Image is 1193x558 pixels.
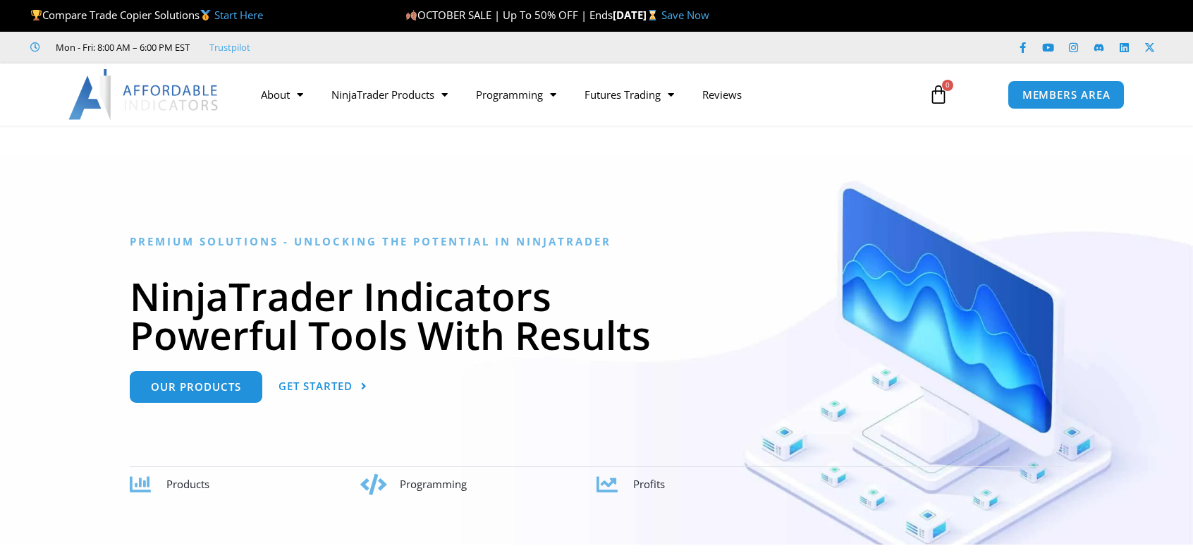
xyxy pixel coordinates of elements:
[613,8,661,22] strong: [DATE]
[247,78,912,111] nav: Menu
[688,78,756,111] a: Reviews
[647,10,658,20] img: ⌛
[633,477,665,491] span: Profits
[52,39,190,56] span: Mon - Fri: 8:00 AM – 6:00 PM EST
[279,371,367,403] a: Get Started
[151,382,241,392] span: Our Products
[214,8,263,22] a: Start Here
[130,235,1064,248] h6: Premium Solutions - Unlocking the Potential in NinjaTrader
[907,74,969,115] a: 0
[31,10,42,20] img: 🏆
[30,8,263,22] span: Compare Trade Copier Solutions
[661,8,709,22] a: Save Now
[166,477,209,491] span: Products
[1008,80,1125,109] a: MEMBERS AREA
[462,78,570,111] a: Programming
[400,477,467,491] span: Programming
[68,69,220,120] img: LogoAI | Affordable Indicators – NinjaTrader
[130,277,1064,354] h1: NinjaTrader Indicators Powerful Tools With Results
[279,381,353,392] span: Get Started
[209,39,250,56] a: Trustpilot
[406,10,417,20] img: 🍂
[1022,90,1111,100] span: MEMBERS AREA
[247,78,317,111] a: About
[200,10,211,20] img: 🥇
[130,371,262,403] a: Our Products
[942,80,953,91] span: 0
[405,8,613,22] span: OCTOBER SALE | Up To 50% OFF | Ends
[317,78,462,111] a: NinjaTrader Products
[570,78,688,111] a: Futures Trading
